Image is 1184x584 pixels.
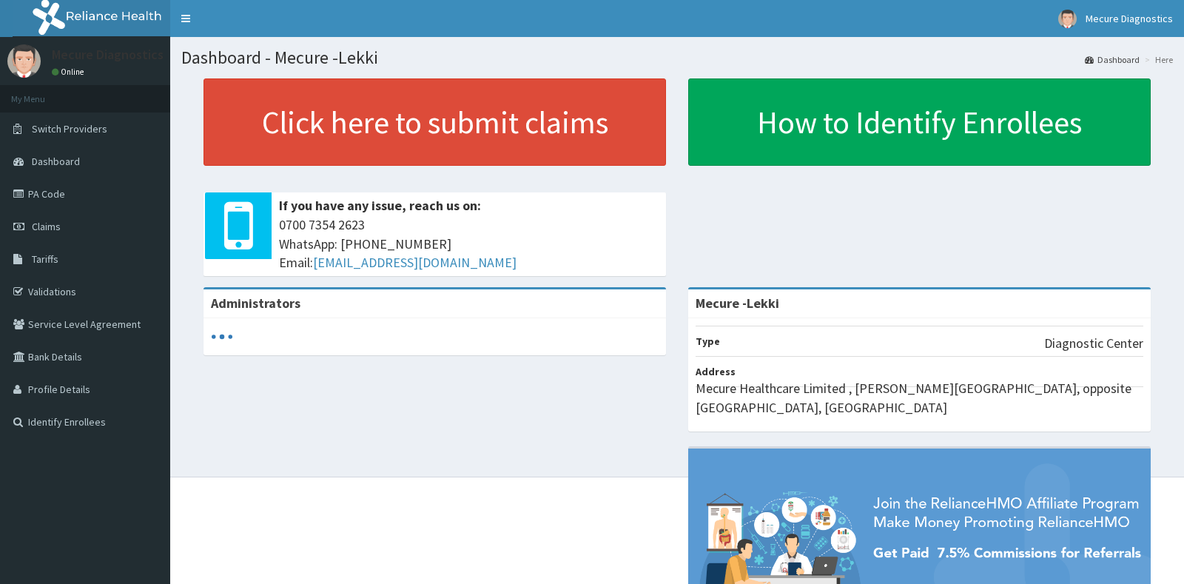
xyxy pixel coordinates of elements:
b: Address [696,365,736,378]
img: User Image [1058,10,1077,28]
span: Tariffs [32,252,58,266]
span: Dashboard [32,155,80,168]
svg: audio-loading [211,326,233,348]
a: Dashboard [1085,53,1140,66]
a: Online [52,67,87,77]
span: Claims [32,220,61,233]
p: Diagnostic Center [1044,334,1143,353]
h1: Dashboard - Mecure -Lekki [181,48,1173,67]
b: If you have any issue, reach us on: [279,197,481,214]
b: Type [696,335,720,348]
strong: Mecure -Lekki [696,295,779,312]
img: User Image [7,44,41,78]
a: [EMAIL_ADDRESS][DOMAIN_NAME] [313,254,517,271]
span: Switch Providers [32,122,107,135]
b: Administrators [211,295,300,312]
span: 0700 7354 2623 WhatsApp: [PHONE_NUMBER] Email: [279,215,659,272]
li: Here [1141,53,1173,66]
p: Mecure Diagnostics [52,48,164,61]
a: How to Identify Enrollees [688,78,1151,166]
span: Mecure Diagnostics [1086,12,1173,25]
p: Mecure Healthcare Limited , [PERSON_NAME][GEOGRAPHIC_DATA], opposite [GEOGRAPHIC_DATA], [GEOGRAPH... [696,379,1143,417]
a: Click here to submit claims [203,78,666,166]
